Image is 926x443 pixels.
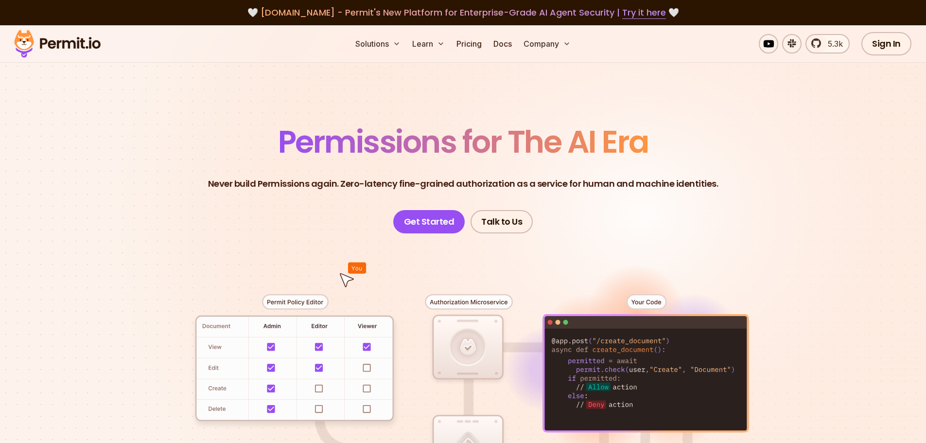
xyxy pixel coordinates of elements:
[208,177,718,191] p: Never build Permissions again. Zero-latency fine-grained authorization as a service for human and...
[622,6,666,19] a: Try it here
[805,34,850,53] a: 5.3k
[471,210,533,233] a: Talk to Us
[861,32,911,55] a: Sign In
[520,34,575,53] button: Company
[489,34,516,53] a: Docs
[23,6,903,19] div: 🤍 🤍
[10,27,105,60] img: Permit logo
[261,6,666,18] span: [DOMAIN_NAME] - Permit's New Platform for Enterprise-Grade AI Agent Security |
[453,34,486,53] a: Pricing
[408,34,449,53] button: Learn
[393,210,465,233] a: Get Started
[278,120,648,163] span: Permissions for The AI Era
[351,34,404,53] button: Solutions
[822,38,843,50] span: 5.3k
